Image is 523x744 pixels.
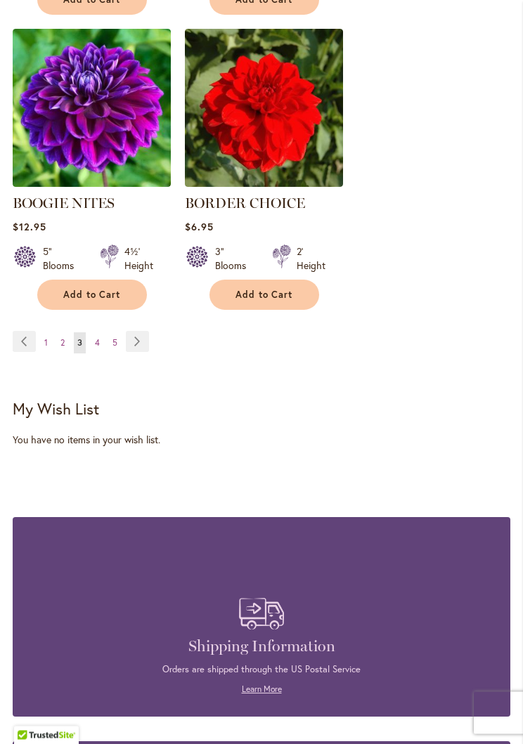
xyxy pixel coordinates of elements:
[13,177,171,190] a: BOOGIE NITES
[44,338,48,348] span: 1
[13,30,171,188] img: BOOGIE NITES
[34,637,489,657] h4: Shipping Information
[41,333,51,354] a: 1
[215,245,255,273] div: 3" Blooms
[185,195,305,212] a: BORDER CHOICE
[185,177,343,190] a: BORDER CHOICE
[124,245,153,273] div: 4½' Height
[13,195,115,212] a: BOOGIE NITES
[91,333,103,354] a: 4
[185,221,214,234] span: $6.95
[109,333,121,354] a: 5
[37,280,147,311] button: Add to Cart
[235,289,293,301] span: Add to Cart
[13,433,510,448] div: You have no items in your wish list.
[209,280,319,311] button: Add to Cart
[57,333,68,354] a: 2
[95,338,100,348] span: 4
[242,684,282,695] a: Learn More
[13,399,99,419] strong: My Wish List
[60,338,65,348] span: 2
[297,245,325,273] div: 2' Height
[13,221,46,234] span: $12.95
[77,338,82,348] span: 3
[34,664,489,677] p: Orders are shipped through the US Postal Service
[63,289,121,301] span: Add to Cart
[11,694,50,733] iframe: Launch Accessibility Center
[185,30,343,188] img: BORDER CHOICE
[43,245,83,273] div: 5" Blooms
[112,338,117,348] span: 5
